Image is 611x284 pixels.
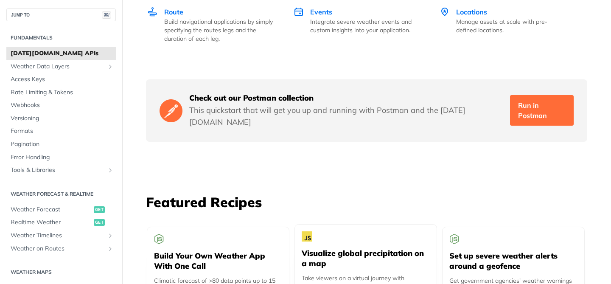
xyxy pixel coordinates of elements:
a: Access Keys [6,73,116,86]
span: get [94,206,105,213]
span: Access Keys [11,75,114,84]
span: Realtime Weather [11,218,92,227]
span: Versioning [11,114,114,123]
img: Route [148,7,158,17]
span: Weather Timelines [11,231,105,240]
a: Pagination [6,138,116,151]
a: Run in Postman [510,95,574,126]
a: Webhooks [6,99,116,112]
a: Rate Limiting & Tokens [6,86,116,99]
h5: Check out our Postman collection [189,93,503,103]
span: Rate Limiting & Tokens [11,88,114,97]
p: Integrate severe weather events and custom insights into your application. [310,17,421,34]
span: Formats [11,127,114,135]
span: ⌘/ [102,11,111,19]
a: Weather Data LayersShow subpages for Weather Data Layers [6,60,116,73]
button: Show subpages for Weather Data Layers [107,63,114,70]
a: Tools & LibrariesShow subpages for Tools & Libraries [6,164,116,177]
h3: Featured Recipes [146,193,587,211]
h5: Set up severe weather alerts around a geofence [449,251,577,271]
span: Events [310,8,332,16]
span: Route [164,8,183,16]
button: Show subpages for Weather Timelines [107,232,114,239]
a: Versioning [6,112,116,125]
img: Postman Logo [160,98,182,123]
button: Show subpages for Weather on Routes [107,245,114,252]
span: Webhooks [11,101,114,110]
span: Locations [456,8,487,16]
p: Build navigational applications by simply specifying the routes legs and the duration of each leg. [164,17,275,43]
img: Locations [440,7,450,17]
a: Weather on RoutesShow subpages for Weather on Routes [6,242,116,255]
a: [DATE][DOMAIN_NAME] APIs [6,47,116,60]
button: Show subpages for Tools & Libraries [107,167,114,174]
span: Weather on Routes [11,245,105,253]
span: Error Handling [11,153,114,162]
a: Weather Forecastget [6,203,116,216]
h2: Weather Maps [6,268,116,276]
a: Formats [6,125,116,138]
a: Weather TimelinesShow subpages for Weather Timelines [6,229,116,242]
h2: Weather Forecast & realtime [6,190,116,198]
h5: Visualize global precipitation on a map [302,248,430,269]
h2: Fundamentals [6,34,116,42]
span: Weather Data Layers [11,62,105,71]
img: Events [294,7,304,17]
span: [DATE][DOMAIN_NAME] APIs [11,49,114,58]
span: Tools & Libraries [11,166,105,174]
a: Realtime Weatherget [6,216,116,229]
span: get [94,219,105,226]
p: This quickstart that will get you up and running with Postman and the [DATE][DOMAIN_NAME] [189,104,503,128]
button: JUMP TO⌘/ [6,8,116,21]
span: Weather Forecast [11,205,92,214]
h5: Build Your Own Weather App With One Call [154,251,282,271]
a: Error Handling [6,151,116,164]
p: Manage assets at scale with pre-defined locations. [456,17,567,34]
span: Pagination [11,140,114,149]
